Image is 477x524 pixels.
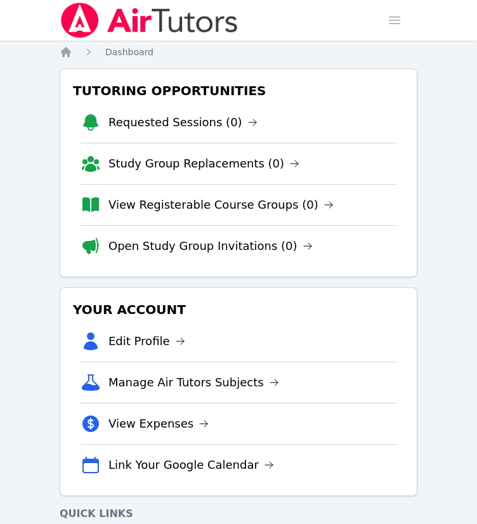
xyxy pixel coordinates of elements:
a: Dashboard [105,46,154,58]
a: Manage Air Tutors Subjects [108,374,279,391]
a: Open Study Group Invitations (0) [108,237,313,255]
a: View Registerable Course Groups (0) [108,196,334,214]
nav: Breadcrumb [60,46,417,58]
h3: Your Account [70,298,407,321]
img: Air Tutors [60,3,239,38]
a: Edit Profile [108,332,185,350]
a: Link Your Google Calendar [108,456,274,474]
a: View Expenses [108,415,209,433]
span: Dashboard [105,47,154,57]
h3: Tutoring Opportunities [70,79,407,102]
a: Study Group Replacements (0) [108,155,299,173]
h4: Quick Links [60,506,417,521]
a: Requested Sessions (0) [108,114,258,131]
